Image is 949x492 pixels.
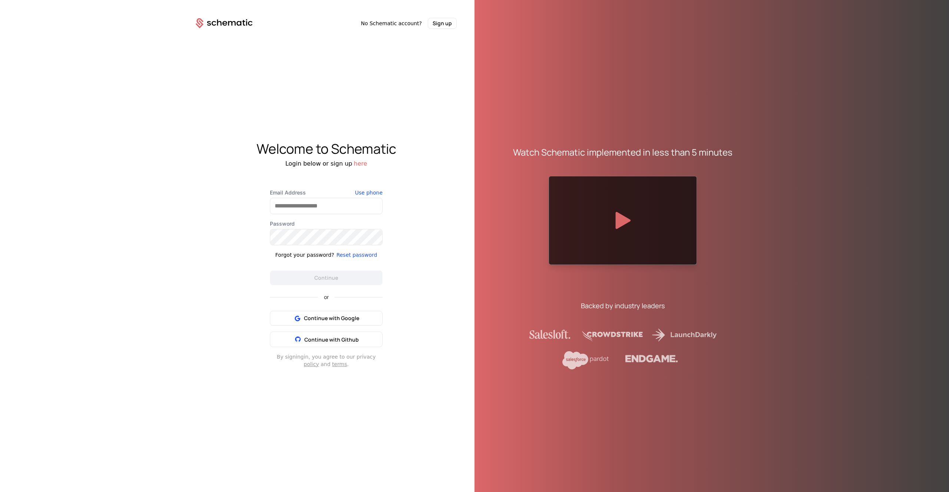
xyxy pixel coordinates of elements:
[270,332,383,347] button: Continue with Github
[304,361,319,367] a: policy
[304,315,359,322] span: Continue with Google
[581,300,665,311] div: Backed by industry leaders
[178,142,474,156] div: Welcome to Schematic
[513,146,733,158] div: Watch Schematic implemented in less than 5 minutes
[270,311,383,326] button: Continue with Google
[275,251,334,259] div: Forgot your password?
[270,220,383,227] label: Password
[178,159,474,168] div: Login below or sign up
[361,20,422,27] span: No Schematic account?
[354,159,367,168] button: here
[428,18,457,29] button: Sign up
[270,189,383,196] label: Email Address
[336,251,377,259] button: Reset password
[270,353,383,368] div: By signing in , you agree to our privacy and .
[304,336,359,343] span: Continue with Github
[355,189,383,196] button: Use phone
[318,295,335,300] span: or
[270,270,383,285] button: Continue
[332,361,347,367] a: terms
